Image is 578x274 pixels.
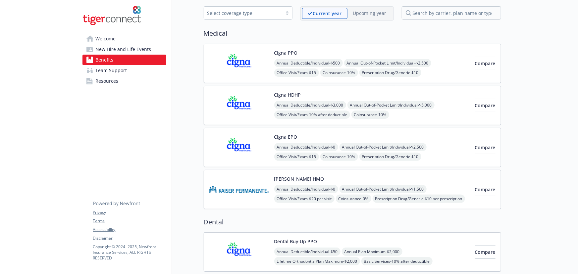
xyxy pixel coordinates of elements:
p: Copyright © 2024 - 2025 , Newfront Insurance Services, ALL RIGHTS RESERVED [93,244,166,261]
button: Cigna HDHP [274,91,301,98]
span: Welcome [96,33,116,44]
span: Prescription Drug/Generic - $10 [359,153,421,161]
span: Compare [475,144,496,151]
span: Compare [475,186,496,193]
button: Compare [475,141,496,154]
a: Privacy [93,209,166,215]
p: Upcoming year [353,10,387,17]
span: Annual Out-of-Pocket Limit/Individual - $5,000 [347,101,435,109]
button: Cigna PPO [274,49,298,56]
span: Annual Deductible/Individual - $0 [274,143,338,151]
img: Kaiser Permanente Insurance Company carrier logo [209,175,269,204]
button: Compare [475,99,496,112]
span: Annual Deductible/Individual - $3,000 [274,101,346,109]
span: Benefits [96,55,114,65]
span: Coinsurance - 0% [336,195,371,203]
img: CIGNA carrier logo [209,91,269,119]
button: Compare [475,57,496,70]
span: Team Support [96,65,127,76]
span: Office Visit/Exam - $15 [274,68,319,77]
button: [PERSON_NAME] HMO [274,175,324,182]
span: Lifetime Orthodontia Plan Maximum - $2,000 [274,257,360,265]
span: Compare [475,102,496,109]
span: Office Visit/Exam - $20 per visit [274,195,335,203]
button: Compare [475,246,496,259]
img: CIGNA carrier logo [209,133,269,161]
a: Welcome [82,33,166,44]
span: Office Visit/Exam - 10% after deductible [274,111,350,119]
span: Office Visit/Exam - $15 [274,153,319,161]
span: Basic Services - 10% after deductible [361,257,433,265]
a: Accessibility [93,227,166,233]
span: New Hire and Life Events [96,44,151,55]
a: Resources [82,76,166,86]
span: Annual Deductible/Individual - $50 [274,248,341,256]
span: Prescription Drug/Generic - $10 per prescription [373,195,465,203]
a: Benefits [82,55,166,65]
span: Prescription Drug/Generic - $10 [359,68,421,77]
input: search by carrier, plan name or type [402,6,501,20]
span: Coinsurance - 10% [320,68,358,77]
a: Terms [93,218,166,224]
span: Annual Deductible/Individual - $500 [274,59,343,67]
span: Annual Deductible/Individual - $0 [274,185,338,193]
a: Team Support [82,65,166,76]
img: CIGNA carrier logo [209,238,269,266]
span: Compare [475,249,496,255]
a: New Hire and Life Events [82,44,166,55]
span: Coinsurance - 10% [351,111,389,119]
button: Compare [475,183,496,196]
span: Coinsurance - 10% [320,153,358,161]
button: Cigna EPO [274,133,297,140]
span: Annual Out-of-Pocket Limit/Individual - $1,500 [340,185,427,193]
div: Select coverage type [207,10,279,17]
span: Annual Out-of-Pocket Limit/Individual - $2,500 [344,59,431,67]
span: Resources [96,76,119,86]
span: Annual Out-of-Pocket Limit/Individual - $2,500 [340,143,427,151]
a: Disclaimer [93,235,166,241]
span: Upcoming year [347,8,392,19]
h2: Dental [204,217,501,227]
p: Current year [313,10,342,17]
span: Annual Plan Maximum - $2,000 [342,248,402,256]
h2: Medical [204,28,501,38]
span: Compare [475,60,496,67]
button: Dental Buy-Up PPO [274,238,317,245]
img: CIGNA carrier logo [209,49,269,77]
